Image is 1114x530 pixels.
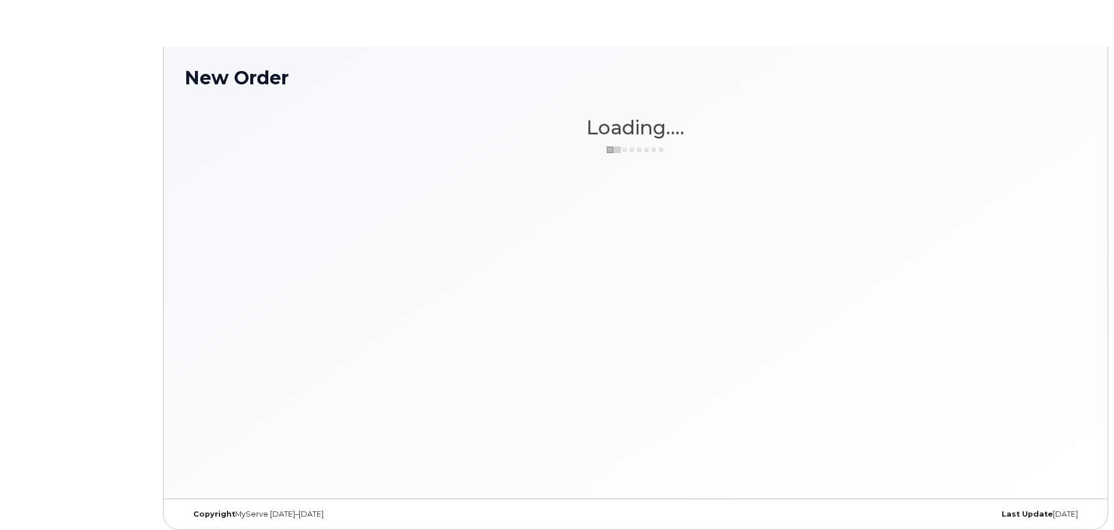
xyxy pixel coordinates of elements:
strong: Last Update [1002,510,1053,518]
strong: Copyright [193,510,235,518]
img: ajax-loader-3a6953c30dc77f0bf724df975f13086db4f4c1262e45940f03d1251963f1bf2e.gif [606,145,665,154]
h1: New Order [185,67,1087,88]
div: [DATE] [786,510,1087,519]
h1: Loading.... [185,117,1087,138]
div: MyServe [DATE]–[DATE] [185,510,485,519]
